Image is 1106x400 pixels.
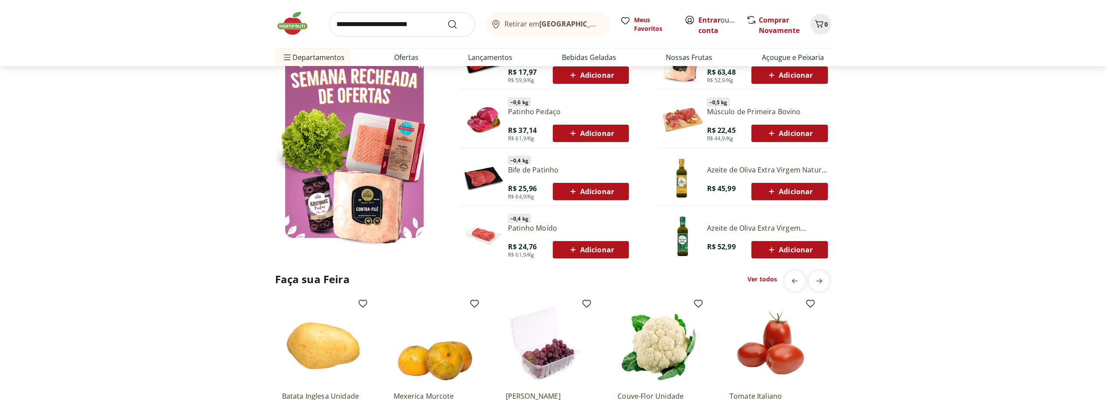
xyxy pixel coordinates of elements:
[766,186,813,197] span: Adicionar
[707,77,734,84] span: R$ 52,9/Kg
[553,241,629,258] button: Adicionar
[508,251,535,258] span: R$ 61,9/Kg
[568,245,614,255] span: Adicionar
[810,14,831,35] button: Carrinho
[751,183,827,200] button: Adicionar
[666,52,712,63] a: Nossas Frutas
[809,271,830,291] button: next
[463,99,505,141] img: Patinho Pedaço
[506,302,588,384] img: Uva Rosada Embalada
[707,107,828,116] a: Músculo de Primeira Bovino
[508,135,535,142] span: R$ 61,9/Kg
[766,70,813,80] span: Adicionar
[824,20,828,28] span: 0
[707,98,730,106] span: ~ 0,5 kg
[553,125,629,142] button: Adicionar
[634,16,674,33] span: Meus Favoritos
[282,47,292,68] button: Menu
[275,36,434,248] img: Ver todos
[508,214,531,223] span: ~ 0,4 kg
[766,128,813,139] span: Adicionar
[508,156,531,165] span: ~ 0,4 kg
[662,157,704,199] img: Azeite de Oliva Extra Virgem Natural da Terra 500ml
[505,20,601,28] span: Retirar em
[539,19,686,29] b: [GEOGRAPHIC_DATA]/[GEOGRAPHIC_DATA]
[329,12,475,36] input: search
[568,70,614,80] span: Adicionar
[508,184,537,193] span: R$ 25,96
[759,15,800,35] a: Comprar Novamente
[508,223,629,233] a: Patinho Moído
[747,275,777,284] a: Ver todos
[751,125,827,142] button: Adicionar
[751,66,827,84] button: Adicionar
[508,77,535,84] span: R$ 59,9/Kg
[707,242,736,251] span: R$ 52,99
[463,215,505,257] img: Patinho Moído
[447,19,468,30] button: Submit Search
[468,52,512,63] a: Lançamentos
[698,15,721,25] a: Entrar
[485,12,610,36] button: Retirar em[GEOGRAPHIC_DATA]/[GEOGRAPHIC_DATA]
[751,241,827,258] button: Adicionar
[730,302,812,384] img: Tomate Italiano Orgânico Bandeja
[568,186,614,197] span: Adicionar
[698,15,737,36] span: ou
[394,302,476,384] img: Mexerica Murcote Unidade
[762,52,824,63] a: Açougue e Peixaria
[662,99,704,141] img: Músculo de Primeira Bovino
[784,271,805,291] button: previous
[662,215,704,257] img: Azeite de Oliva Extra Virgem Orgânico Natural da Terra 500ml
[394,52,418,63] a: Ofertas
[618,302,700,384] img: Couve-Flor Unidade
[562,52,616,63] a: Bebidas Geladas
[508,165,629,175] a: Bife de Patinho
[275,10,319,36] img: Hortifruti
[508,126,537,135] span: R$ 37,14
[707,126,736,135] span: R$ 22,45
[698,15,746,35] a: Criar conta
[275,272,350,286] h2: Faça sua Feira
[553,66,629,84] button: Adicionar
[707,184,736,193] span: R$ 45,99
[707,135,734,142] span: R$ 44,9/Kg
[508,98,531,106] span: ~ 0,6 kg
[508,242,537,251] span: R$ 24,76
[707,223,828,233] a: Azeite de Oliva Extra Virgem Orgânico Natural da Terra 500ml
[508,107,629,116] a: Patinho Pedaço
[568,128,614,139] span: Adicionar
[707,67,736,77] span: R$ 63,48
[766,245,813,255] span: Adicionar
[282,302,365,384] img: Batata Inglesa Unidade
[282,47,345,68] span: Departamentos
[620,16,674,33] a: Meus Favoritos
[553,183,629,200] button: Adicionar
[463,157,505,199] img: Bife de Patinho
[508,67,537,77] span: R$ 17,97
[508,193,535,200] span: R$ 64,9/Kg
[707,165,828,175] a: Azeite de Oliva Extra Virgem Natural Da Terra 500ml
